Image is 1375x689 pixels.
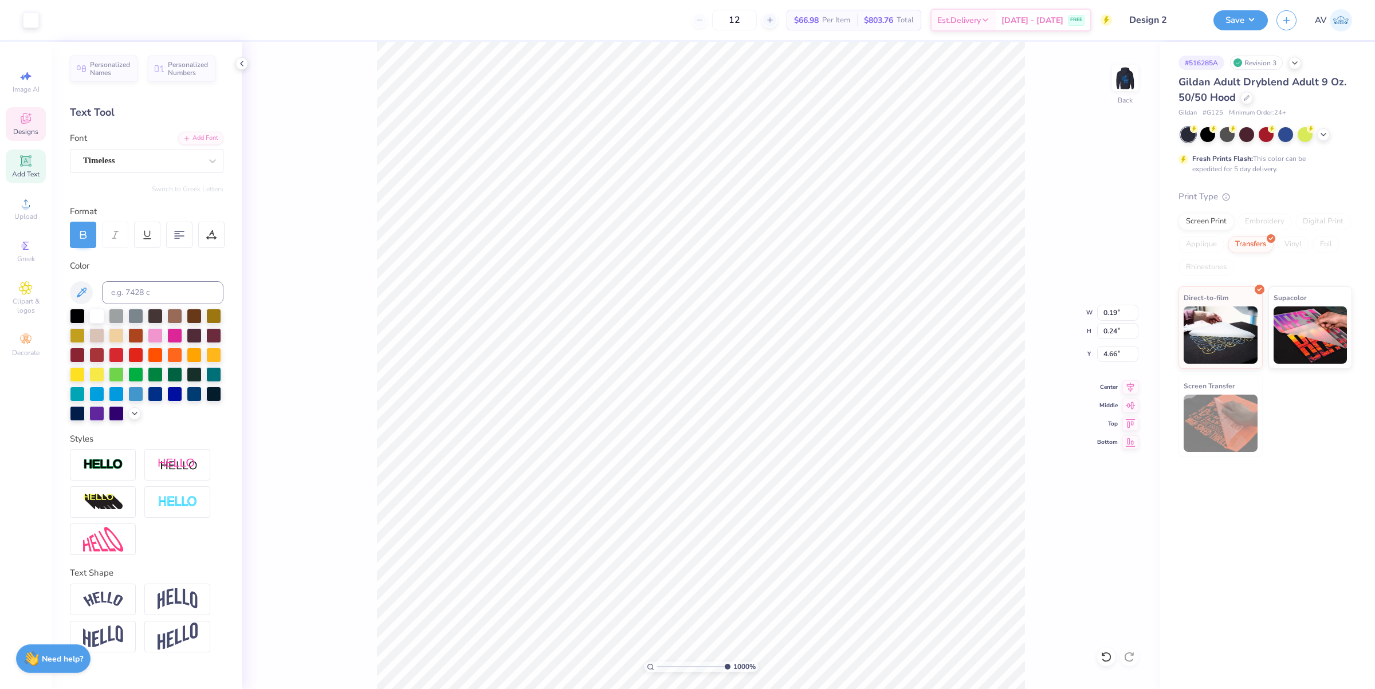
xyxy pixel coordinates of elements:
[1097,420,1118,428] span: Top
[152,184,223,194] button: Switch to Greek Letters
[822,14,850,26] span: Per Item
[158,495,198,509] img: Negative Space
[1315,9,1352,32] a: AV
[1001,14,1063,26] span: [DATE] - [DATE]
[1330,9,1352,32] img: Aargy Velasco
[178,132,223,145] div: Add Font
[70,132,87,145] label: Font
[83,625,123,648] img: Flag
[1230,56,1283,70] div: Revision 3
[1184,306,1258,364] img: Direct-to-film
[1178,56,1224,70] div: # 516285A
[1213,10,1268,30] button: Save
[1237,213,1292,230] div: Embroidery
[1228,236,1274,253] div: Transfers
[733,662,756,672] span: 1000 %
[14,212,37,221] span: Upload
[158,623,198,651] img: Rise
[17,254,35,263] span: Greek
[158,458,198,472] img: Shadow
[1184,380,1235,392] span: Screen Transfer
[12,170,40,179] span: Add Text
[1229,108,1286,118] span: Minimum Order: 24 +
[1313,236,1339,253] div: Foil
[1097,401,1118,410] span: Middle
[158,588,198,610] img: Arch
[83,493,123,511] img: 3d Illusion
[1184,395,1258,452] img: Screen Transfer
[70,432,223,446] div: Styles
[1178,213,1234,230] div: Screen Print
[6,297,46,315] span: Clipart & logos
[102,281,223,304] input: e.g. 7428 c
[1178,108,1197,118] span: Gildan
[83,527,123,552] img: Free Distort
[13,127,38,136] span: Designs
[794,14,819,26] span: $66.98
[13,85,40,94] span: Image AI
[1277,236,1309,253] div: Vinyl
[1097,438,1118,446] span: Bottom
[1274,306,1347,364] img: Supacolor
[1184,292,1229,304] span: Direct-to-film
[90,61,131,77] span: Personalized Names
[1097,383,1118,391] span: Center
[864,14,893,26] span: $803.76
[70,566,223,580] div: Text Shape
[1178,259,1234,276] div: Rhinestones
[168,61,209,77] span: Personalized Numbers
[712,10,757,30] input: – –
[1274,292,1307,304] span: Supacolor
[1178,236,1224,253] div: Applique
[1203,108,1223,118] span: # G125
[12,348,40,357] span: Decorate
[1114,66,1137,89] img: Back
[70,105,223,120] div: Text Tool
[1178,75,1346,104] span: Gildan Adult Dryblend Adult 9 Oz. 50/50 Hood
[70,205,225,218] div: Format
[70,259,223,273] div: Color
[1121,9,1205,32] input: Untitled Design
[1295,213,1351,230] div: Digital Print
[83,592,123,607] img: Arc
[83,458,123,471] img: Stroke
[1178,190,1352,203] div: Print Type
[42,653,83,664] strong: Need help?
[1070,16,1082,24] span: FREE
[897,14,914,26] span: Total
[937,14,981,26] span: Est. Delivery
[1192,154,1253,163] strong: Fresh Prints Flash:
[1192,153,1333,174] div: This color can be expedited for 5 day delivery.
[1118,95,1133,105] div: Back
[1315,14,1327,27] span: AV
